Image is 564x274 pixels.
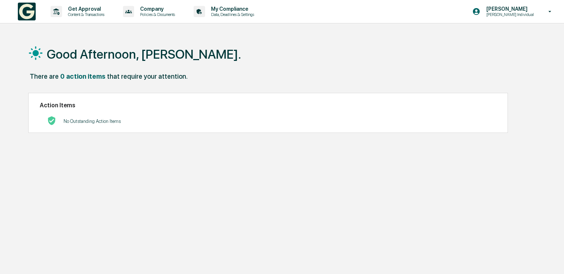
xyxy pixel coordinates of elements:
p: Data, Deadlines & Settings [205,12,258,17]
p: [PERSON_NAME] [480,6,538,12]
p: Content & Transactions [62,12,108,17]
p: No Outstanding Action Items [64,118,121,124]
div: There are [30,72,59,80]
div: 0 action items [60,72,106,80]
img: No Actions logo [47,116,56,125]
div: that require your attention. [107,72,188,80]
p: Company [134,6,179,12]
p: My Compliance [205,6,258,12]
p: Policies & Documents [134,12,179,17]
p: Get Approval [62,6,108,12]
h2: Action Items [40,102,497,109]
p: [PERSON_NAME] Individual [480,12,538,17]
h1: Good Afternoon, [PERSON_NAME]. [47,47,241,62]
img: logo [18,3,36,20]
